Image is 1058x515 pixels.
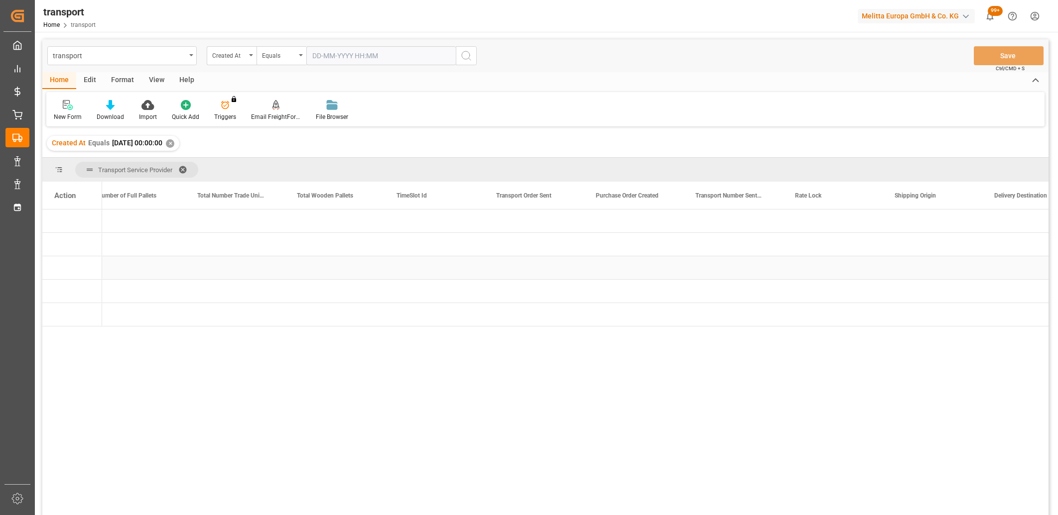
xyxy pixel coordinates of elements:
div: Press SPACE to select this row. [42,256,102,280]
div: Melitta Europa GmbH & Co. KG [858,9,975,23]
div: Home [42,72,76,89]
a: Home [43,21,60,28]
button: Melitta Europa GmbH & Co. KG [858,6,979,25]
span: Purchase Order Created [596,192,659,199]
div: transport [43,4,96,19]
span: Shipping Origin [895,192,936,199]
div: View [141,72,172,89]
span: Number of Full Pallets [98,192,156,199]
div: Press SPACE to select this row. [42,303,102,326]
span: 99+ [988,6,1003,16]
div: transport [53,49,186,61]
span: Equals [88,139,110,147]
div: New Form [54,112,82,121]
button: show 100 new notifications [979,5,1001,27]
div: Edit [76,72,104,89]
div: Download [97,112,124,121]
div: Import [139,112,157,121]
div: Press SPACE to select this row. [42,209,102,233]
span: Transport Number Sent SAP [695,192,762,199]
button: Save [974,46,1044,65]
input: DD-MM-YYYY HH:MM [306,46,456,65]
span: Created At [52,139,86,147]
div: Press SPACE to select this row. [42,233,102,256]
button: open menu [257,46,306,65]
button: search button [456,46,477,65]
span: Total Wooden Pallets [297,192,353,199]
div: Action [54,191,76,200]
div: Quick Add [172,112,199,121]
div: File Browser [316,112,348,121]
span: [DATE] 00:00:00 [112,139,162,147]
div: Equals [262,49,296,60]
button: Help Center [1001,5,1024,27]
span: Rate Lock [795,192,821,199]
span: Transport Order Sent [496,192,551,199]
button: open menu [207,46,257,65]
div: Help [172,72,202,89]
button: open menu [47,46,197,65]
span: Total Number Trade Units [197,192,264,199]
span: Transport Service Provider [98,166,172,174]
div: Format [104,72,141,89]
div: Email FreightForwarders [251,112,301,121]
div: Created At [212,49,246,60]
span: TimeSlot Id [397,192,427,199]
span: Ctrl/CMD + S [996,65,1025,72]
div: ✕ [166,139,174,148]
div: Press SPACE to select this row. [42,280,102,303]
